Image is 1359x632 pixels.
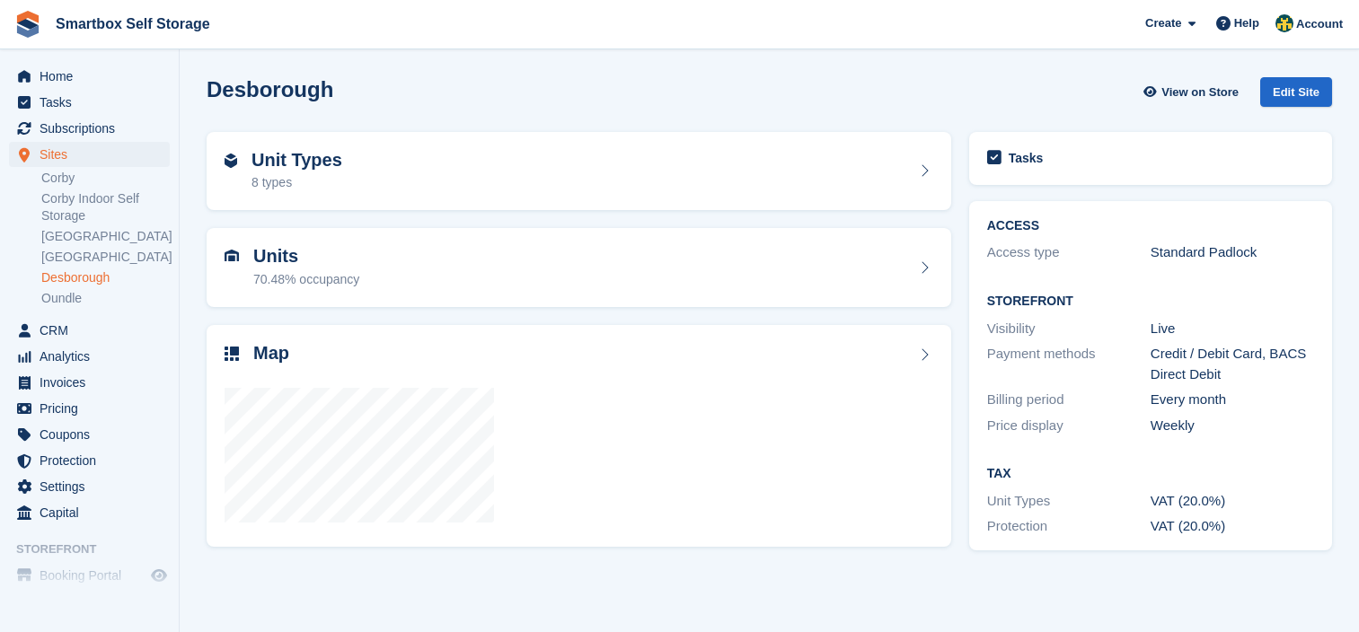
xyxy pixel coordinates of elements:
[9,142,170,167] a: menu
[207,132,951,211] a: Unit Types 8 types
[9,448,170,473] a: menu
[207,228,951,307] a: Units 70.48% occupancy
[40,318,147,343] span: CRM
[207,325,951,548] a: Map
[16,540,179,558] span: Storefront
[9,370,170,395] a: menu
[225,250,239,262] img: unit-icn-7be61d7bf1b0ce9d3e12c5938cc71ed9869f7b940bace4675aadf7bd6d80202e.svg
[987,390,1151,410] div: Billing period
[1296,15,1343,33] span: Account
[987,344,1151,384] div: Payment methods
[987,467,1314,481] h2: Tax
[40,90,147,115] span: Tasks
[1275,14,1293,32] img: Faye Hammond
[1151,242,1314,263] div: Standard Padlock
[40,370,147,395] span: Invoices
[40,500,147,525] span: Capital
[40,116,147,141] span: Subscriptions
[40,344,147,369] span: Analytics
[987,319,1151,339] div: Visibility
[987,516,1151,537] div: Protection
[9,90,170,115] a: menu
[207,77,333,101] h2: Desborough
[1260,77,1332,107] div: Edit Site
[41,290,170,307] a: Oundle
[148,565,170,586] a: Preview store
[987,294,1314,309] h2: Storefront
[252,150,342,171] h2: Unit Types
[225,347,239,361] img: map-icn-33ee37083ee616e46c38cad1a60f524a97daa1e2b2c8c0bc3eb3415660979fc1.svg
[987,242,1151,263] div: Access type
[40,448,147,473] span: Protection
[1161,83,1239,101] span: View on Store
[987,491,1151,512] div: Unit Types
[987,219,1314,233] h2: ACCESS
[9,318,170,343] a: menu
[1151,390,1314,410] div: Every month
[253,246,359,267] h2: Units
[40,396,147,421] span: Pricing
[1151,491,1314,512] div: VAT (20.0%)
[9,500,170,525] a: menu
[9,422,170,447] a: menu
[1141,77,1246,107] a: View on Store
[9,396,170,421] a: menu
[225,154,237,168] img: unit-type-icn-2b2737a686de81e16bb02015468b77c625bbabd49415b5ef34ead5e3b44a266d.svg
[9,563,170,588] a: menu
[1009,150,1044,166] h2: Tasks
[49,9,217,39] a: Smartbox Self Storage
[41,170,170,187] a: Corby
[9,344,170,369] a: menu
[41,249,170,266] a: [GEOGRAPHIC_DATA]
[41,190,170,224] a: Corby Indoor Self Storage
[14,11,41,38] img: stora-icon-8386f47178a22dfd0bd8f6a31ec36ba5ce8667c1dd55bd0f319d3a0aa187defe.svg
[1151,344,1314,384] div: Credit / Debit Card, BACS Direct Debit
[1234,14,1259,32] span: Help
[1151,516,1314,537] div: VAT (20.0%)
[40,474,147,499] span: Settings
[40,563,147,588] span: Booking Portal
[40,64,147,89] span: Home
[1151,319,1314,339] div: Live
[40,422,147,447] span: Coupons
[252,173,342,192] div: 8 types
[41,228,170,245] a: [GEOGRAPHIC_DATA]
[987,416,1151,436] div: Price display
[41,269,170,286] a: Desborough
[9,116,170,141] a: menu
[40,142,147,167] span: Sites
[253,270,359,289] div: 70.48% occupancy
[9,64,170,89] a: menu
[1145,14,1181,32] span: Create
[253,343,289,364] h2: Map
[1260,77,1332,114] a: Edit Site
[9,474,170,499] a: menu
[1151,416,1314,436] div: Weekly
